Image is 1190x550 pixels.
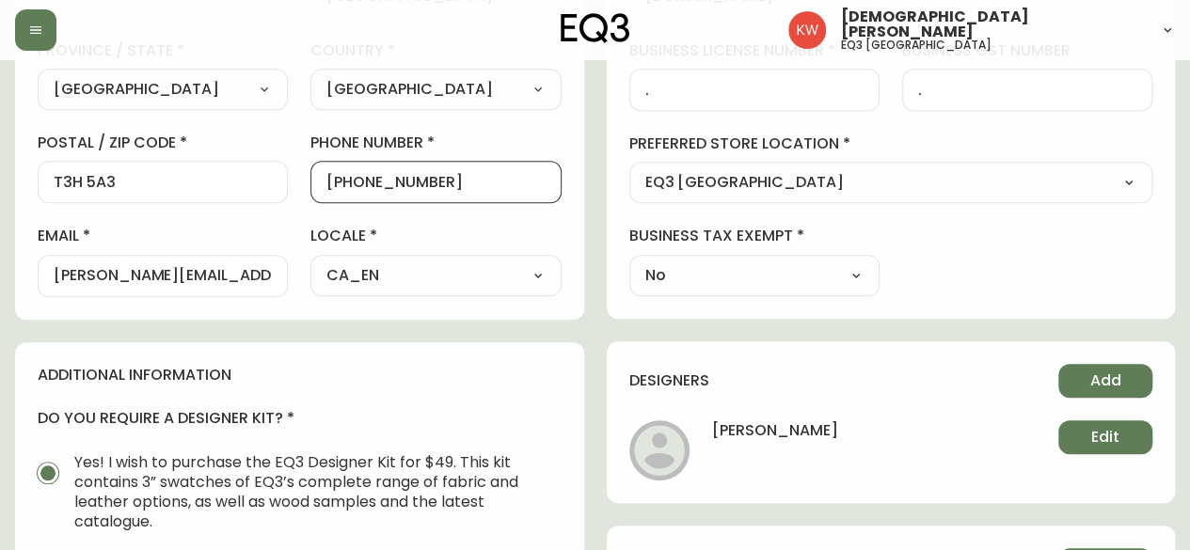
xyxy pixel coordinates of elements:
[1090,370,1121,391] span: Add
[1091,427,1119,448] span: Edit
[1058,420,1152,454] button: Edit
[38,226,288,246] label: email
[629,226,880,246] label: business tax exempt
[310,226,561,246] label: locale
[629,134,1153,154] label: preferred store location
[841,9,1145,39] span: [DEMOGRAPHIC_DATA][PERSON_NAME]
[38,365,562,385] h4: additional information
[38,408,562,429] h4: do you require a designer kit?
[841,39,992,51] h5: eq3 [GEOGRAPHIC_DATA]
[38,133,288,153] label: postal / zip code
[561,13,630,43] img: logo
[310,133,561,153] label: phone number
[1058,364,1152,398] button: Add
[712,420,838,454] h4: [PERSON_NAME]
[74,452,547,531] span: Yes! I wish to purchase the EQ3 Designer Kit for $49. This kit contains 3” swatches of EQ3’s comp...
[788,11,826,49] img: f33162b67396b0982c40ce2a87247151
[629,370,709,391] h4: designers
